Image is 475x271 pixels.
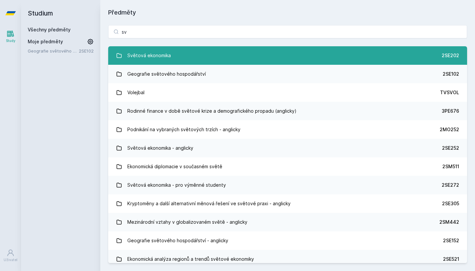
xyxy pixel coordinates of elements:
div: Geografie světového hospodářství [127,67,206,81]
div: 2SE272 [442,182,459,188]
div: Mezinárodní vztahy v globalizovaném světě - anglicky [127,215,247,229]
div: 2SM442 [439,219,459,225]
a: Kryptoměny a další alternativní měnová řešení ve světové praxi - anglicky 2SE305 [108,194,467,213]
h1: Předměty [108,8,467,17]
a: Mezinárodní vztahy v globalizovaném světě - anglicky 2SM442 [108,213,467,231]
div: 2SM511 [442,163,459,170]
div: 3PE676 [442,108,459,114]
a: Geografie světového hospodářství - anglicky 2SE152 [108,231,467,250]
div: TVSVOL [440,89,459,96]
a: Study [1,26,20,47]
div: Study [6,38,16,43]
div: Světová ekonomika - anglicky [127,141,193,155]
a: Světová ekonomika - anglicky 2SE252 [108,139,467,157]
div: 2SE521 [443,256,459,262]
a: Podnikání na vybraných světových trzích - anglicky 2MO252 [108,120,467,139]
div: Rodinné finance v době světové krize a demografického propadu (anglicky) [127,104,297,118]
div: Uživatel [4,257,17,262]
div: Ekonomická analýza regionů a trendů světové ekonomiky [127,252,254,266]
div: Světová ekonomika [127,49,171,62]
div: 2MO252 [440,126,459,133]
div: Podnikání na vybraných světových trzích - anglicky [127,123,240,136]
div: 2SE252 [442,145,459,151]
div: Volejbal [127,86,144,99]
a: Ekonomická analýza regionů a trendů světové ekonomiky 2SE521 [108,250,467,268]
a: Volejbal TVSVOL [108,83,467,102]
div: Ekonomická diplomacie v současném světě [127,160,222,173]
div: 2SE102 [443,71,459,77]
a: Ekonomická diplomacie v současném světě 2SM511 [108,157,467,176]
div: 2SE202 [442,52,459,59]
a: 2SE102 [79,48,94,54]
div: 2SE152 [443,237,459,244]
div: 2SE305 [442,200,459,207]
a: Světová ekonomika 2SE202 [108,46,467,65]
a: Rodinné finance v době světové krize a demografického propadu (anglicky) 3PE676 [108,102,467,120]
a: Všechny předměty [28,27,71,32]
a: Geografie světového hospodářství [28,48,79,54]
div: Geografie světového hospodářství - anglicky [127,234,228,247]
span: Moje předměty [28,38,63,45]
input: Název nebo ident předmětu… [108,25,467,38]
div: Světová ekonomika - pro výměnné studenty [127,178,226,192]
div: Kryptoměny a další alternativní měnová řešení ve světové praxi - anglicky [127,197,291,210]
a: Geografie světového hospodářství 2SE102 [108,65,467,83]
a: Uživatel [1,246,20,266]
a: Světová ekonomika - pro výměnné studenty 2SE272 [108,176,467,194]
